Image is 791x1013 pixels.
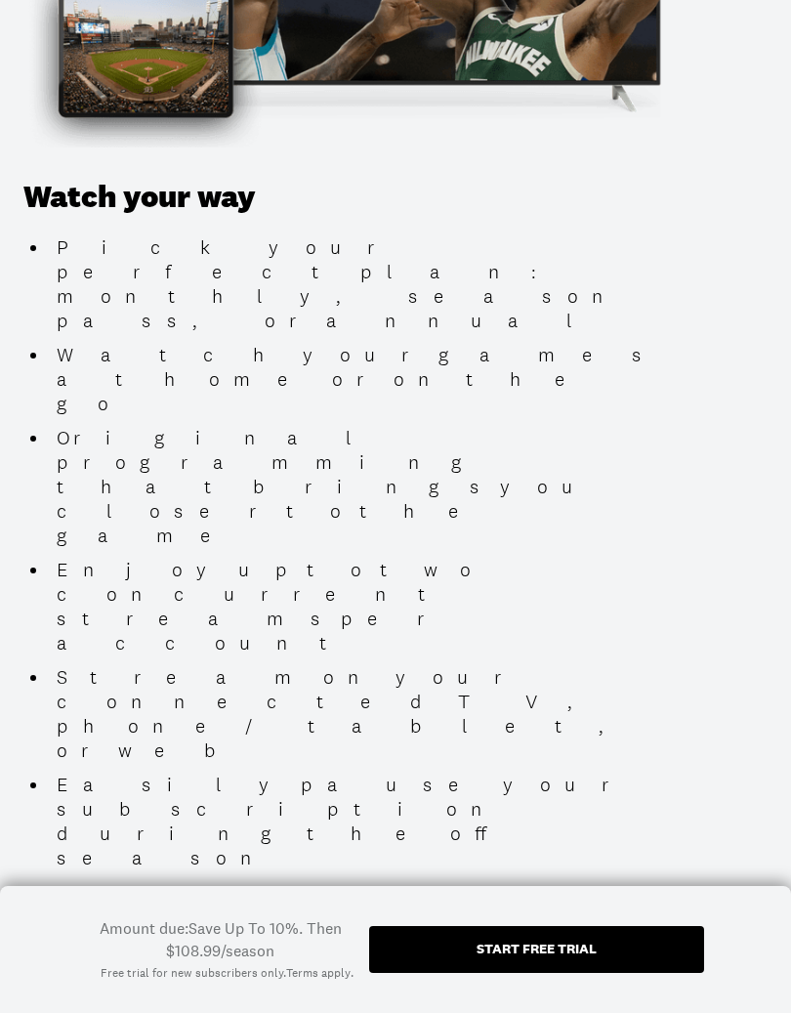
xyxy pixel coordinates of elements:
[286,965,351,982] a: Terms apply
[477,942,597,955] div: Start free trial
[101,965,354,982] div: Free trial for new subscribers only. .
[49,343,658,416] li: Watch your games at home or on the go
[49,235,658,333] li: Pick your perfect plan: monthly, season pass, or annual
[49,773,658,870] li: Easily pause your subscription during the off season
[49,665,658,763] li: Stream on your connected TV, phone/tablet, or web
[49,558,658,655] li: Enjoy up to two concurrent streams per account
[87,917,354,961] div: Amount due: Save Up To 10%. Then $108.99/season
[23,179,658,216] h3: Watch your way
[49,426,658,548] li: Original programming that brings you closer to the game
